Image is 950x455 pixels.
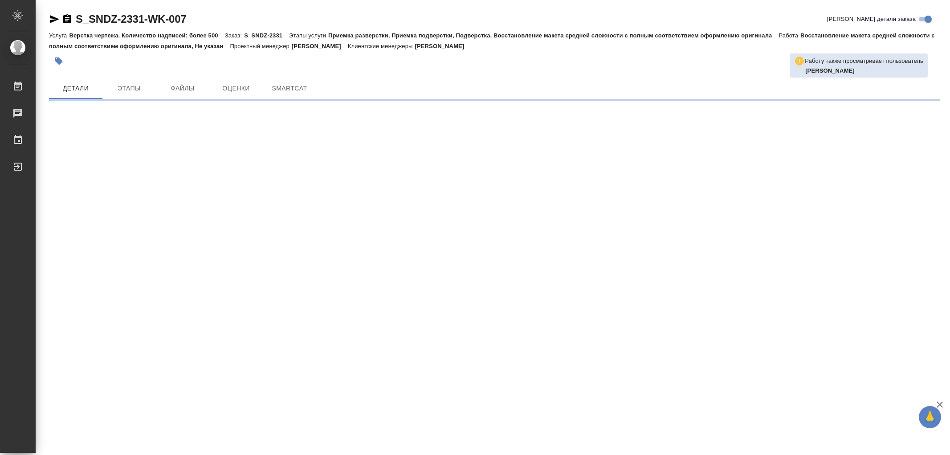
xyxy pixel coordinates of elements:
span: [PERSON_NAME] детали заказа [827,15,916,24]
p: [PERSON_NAME] [292,43,348,49]
button: Добавить тэг [49,51,69,71]
span: Оценки [215,83,257,94]
p: S_SNDZ-2331 [244,32,289,39]
p: Клиентские менеджеры [348,43,415,49]
p: Услуга [49,32,69,39]
p: Верстка чертежа. Количество надписей: более 500 [69,32,224,39]
button: Скопировать ссылку для ЯМессенджера [49,14,60,25]
p: Этапы услуги [289,32,328,39]
p: Работу также просматривает пользователь [805,57,923,66]
span: Файлы [161,83,204,94]
p: Заказ: [225,32,244,39]
span: Этапы [108,83,151,94]
a: S_SNDZ-2331-WK-007 [76,13,186,25]
p: Крамник Артём [805,66,923,75]
b: [PERSON_NAME] [805,67,855,74]
span: SmartCat [268,83,311,94]
p: [PERSON_NAME] [415,43,471,49]
span: Детали [54,83,97,94]
p: Приемка разверстки, Приемка подверстки, Подверстка, Восстановление макета средней сложности с пол... [328,32,779,39]
span: 🙏 [922,408,938,426]
button: Скопировать ссылку [62,14,73,25]
p: Проектный менеджер [230,43,291,49]
p: Работа [779,32,800,39]
button: 🙏 [919,406,941,428]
